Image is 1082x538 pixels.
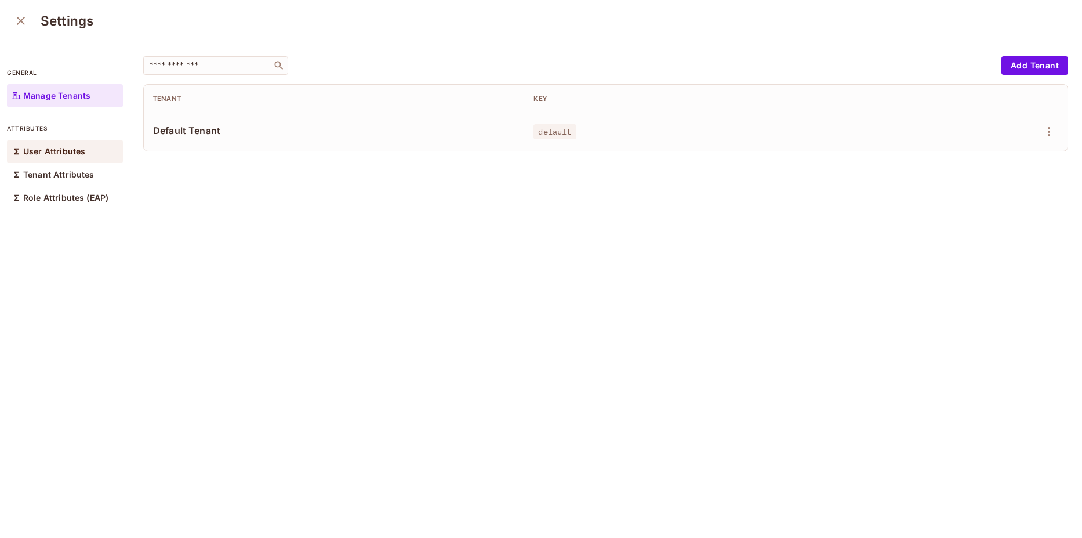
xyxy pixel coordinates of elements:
p: Role Attributes (EAP) [23,193,108,203]
p: general [7,68,123,77]
span: Default Tenant [153,124,515,137]
p: attributes [7,124,123,133]
p: Manage Tenants [23,91,90,100]
button: Add Tenant [1001,56,1068,75]
p: Tenant Attributes [23,170,95,179]
p: User Attributes [23,147,85,156]
button: close [9,9,32,33]
div: Tenant [153,94,515,103]
h3: Settings [41,13,93,29]
span: default [533,124,576,139]
div: Key [533,94,895,103]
